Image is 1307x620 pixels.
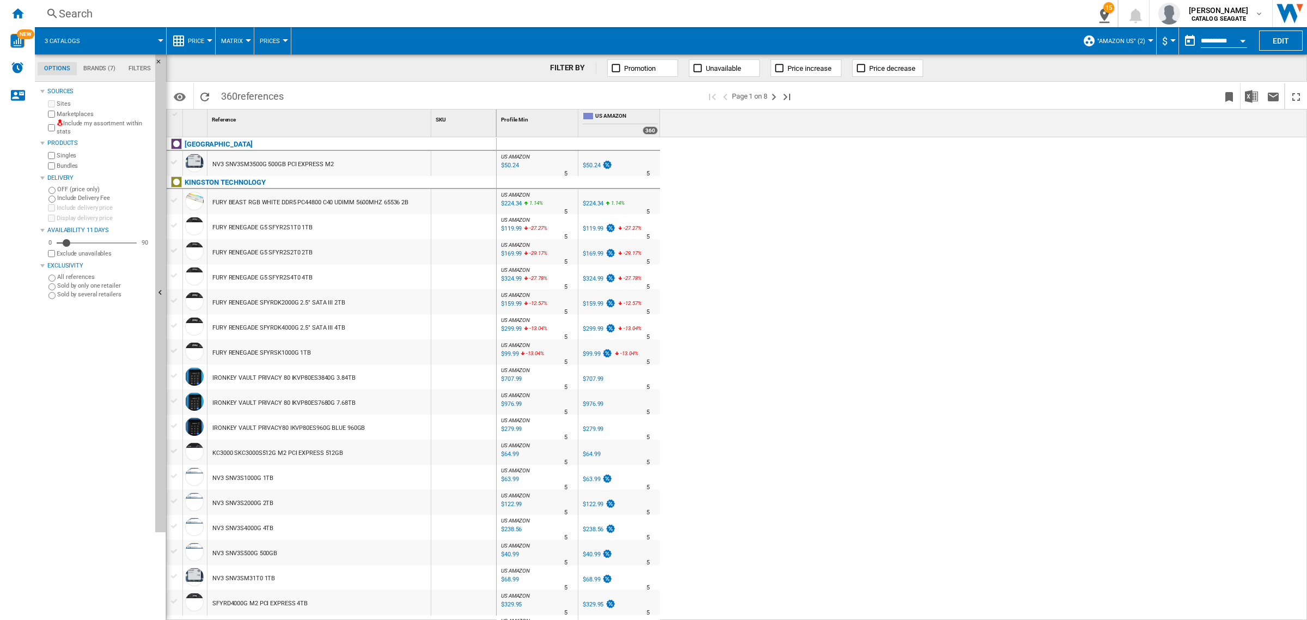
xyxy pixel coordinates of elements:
img: promotionV3.png [605,599,616,609]
input: Include Delivery Fee [48,196,56,203]
button: Maximize [1285,83,1307,109]
img: profile.jpg [1158,3,1180,25]
div: 3 catalogs [40,27,161,54]
div: Last updated : Tuesday, 7 October 2025 05:15 [499,374,522,385]
input: Include delivery price [48,204,55,211]
span: US AMAZON [501,518,530,524]
div: Delivery Time : 5 days [564,532,567,543]
img: promotionV3.png [602,549,613,558]
div: Delivery Time : 5 days [646,482,650,493]
button: Matrix [221,27,248,54]
div: Delivery Time : 5 days [564,168,567,179]
div: Last updated : Tuesday, 7 October 2025 05:25 [499,223,522,234]
span: Promotion [624,64,656,72]
button: >Previous page [719,83,732,109]
div: IRONKEY VAULT PRIVACY80 IKVP80ES960G BLUE 960GB [212,416,365,441]
span: "Amazon US" (2) [1097,38,1145,45]
div: NV3 SNV3SM3500G 500GB PCI EXPRESS M2 [212,152,333,177]
span: Price increase [787,64,832,72]
b: CATALOG SEAGATE [1192,15,1246,22]
label: Sold by several retailers [57,290,151,299]
div: Delivery Time : 5 days [646,257,650,268]
span: US AMAZON [595,112,658,121]
div: KC3000 SKC3000S512G M2 PCI EXPRESS 512GB [212,441,343,466]
input: Display delivery price [48,250,55,257]
span: Price [188,38,204,45]
button: Price [188,27,210,54]
div: Last updated : Tuesday, 7 October 2025 05:10 [499,574,518,585]
div: Last updated : Tuesday, 7 October 2025 05:00 [499,474,518,485]
img: promotionV3.png [602,349,613,358]
div: Delivery Time : 5 days [646,382,650,393]
md-tab-item: Brands (7) [77,62,122,75]
div: $68.99 [583,576,600,583]
span: -27.27 [529,225,543,231]
span: US AMAZON [501,317,530,323]
img: promotionV3.png [602,574,613,583]
span: SKU [436,117,446,123]
span: US AMAZON [501,568,530,574]
div: $976.99 [581,399,603,410]
div: Delivery Time : 5 days [564,357,567,368]
div: Delivery Time : 5 days [646,307,650,318]
span: Prices [260,38,280,45]
div: Delivery Time : 5 days [564,457,567,468]
div: Sort None [185,110,207,126]
img: wise-card.svg [10,34,25,48]
i: % [528,273,535,287]
div: Prices [260,27,285,54]
div: FURY RENEGADE G5 SFYR2S1T0 1TB [212,215,313,240]
div: Delivery Time : 5 days [564,507,567,518]
img: mysite-not-bg-18x18.png [57,119,63,126]
div: FURY RENEGADE G5 SFYR2S2T0 2TB [212,240,313,265]
div: $63.99 [581,474,613,485]
div: $169.99 [581,248,616,259]
div: $50.24 [583,162,600,169]
div: Reference Sort None [210,110,431,126]
div: $707.99 [583,375,603,382]
button: Next page [767,83,780,109]
div: Last updated : Tuesday, 7 October 2025 05:10 [499,424,522,435]
div: SKU Sort None [433,110,496,126]
div: Delivery [47,174,151,183]
span: US AMAZON [501,493,530,499]
div: FURY BEAST RGB WHITE DDR5 PC44800 C40 UDIMM 5600MHZ 65536 2B [212,190,408,215]
button: Unavailable [689,59,760,77]
label: Singles [57,151,151,160]
label: Exclude unavailables [57,250,151,258]
div: $99.99 [583,350,600,357]
span: US AMAZON [501,367,530,373]
div: Exclusivity [47,262,151,270]
span: $ [1162,35,1168,47]
div: 15 [1103,2,1114,13]
div: Delivery Time : 5 days [646,206,650,217]
span: US AMAZON [501,392,530,398]
button: Open calendar [1233,29,1253,49]
div: $119.99 [581,223,616,234]
div: Delivery Time : 5 days [564,332,567,343]
span: US AMAZON [501,242,530,248]
div: Last updated : Tuesday, 7 October 2025 05:22 [499,524,522,535]
div: Delivery Time : 5 days [564,432,567,443]
i: % [622,223,629,236]
div: $122.99 [581,499,616,510]
button: Download in Excel [1241,83,1262,109]
img: promotionV3.png [605,299,616,308]
span: Matrix [221,38,243,45]
div: FURY RENEGADE SFYRSK1000G 1TB [212,341,311,366]
span: Profile Min [501,117,528,123]
div: 90 [139,239,151,247]
i: % [622,299,629,312]
i: % [528,198,535,211]
div: Delivery Time : 5 days [564,307,567,318]
span: Price decrease [869,64,915,72]
img: promotionV3.png [605,499,616,508]
input: Marketplaces [48,111,55,118]
label: Display delivery price [57,214,151,222]
span: NEW [17,29,34,39]
div: Last updated : Tuesday, 7 October 2025 05:17 [499,160,518,171]
input: Include my assortment within stats [48,121,55,135]
label: OFF (price only) [57,185,151,193]
label: Marketplaces [57,110,151,118]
